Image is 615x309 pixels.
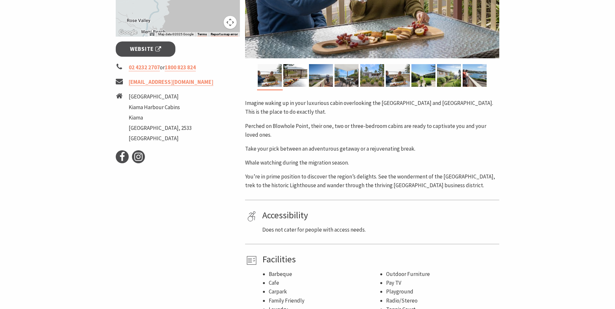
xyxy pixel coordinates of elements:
li: Family Friendly [269,296,380,305]
a: [EMAIL_ADDRESS][DOMAIN_NAME] [129,78,213,86]
a: 1800 823 824 [165,64,196,71]
li: Cafe [269,279,380,287]
a: Open this area in Google Maps (opens a new window) [117,28,139,37]
li: Kiama [129,113,192,122]
li: or [116,63,240,72]
img: Private balcony, ocean views [335,64,359,87]
li: Pay TV [386,279,497,287]
button: Map camera controls [224,16,237,29]
img: Kiama Harbour Cabins [411,64,435,87]
img: Large deck, harbour views, couple [463,64,487,87]
a: Report a map error [211,32,238,36]
img: Side cabin [437,64,461,87]
li: [GEOGRAPHIC_DATA] [129,92,192,101]
p: Perched on Blowhole Point, their one, two or three-bedroom cabins are ready to captivate you and ... [245,122,499,139]
h4: Accessibility [262,210,497,221]
li: [GEOGRAPHIC_DATA] [129,134,192,143]
img: Deck ocean view [283,64,307,87]
button: Keyboard shortcuts [150,32,154,37]
span: Website [130,45,161,53]
p: Whale watching during the migration season. [245,158,499,167]
p: Does not cater for people with access needs. [262,225,497,234]
img: Google [117,28,139,37]
h4: Facilities [262,254,497,265]
img: Large deck harbour [309,64,333,87]
span: Map data ©2025 Google [158,32,194,36]
img: Couple toast [386,64,410,87]
li: Outdoor Furniture [386,270,497,279]
li: Barbeque [269,270,380,279]
li: [GEOGRAPHIC_DATA], 2533 [129,124,192,132]
p: You’re in prime position to discover the region’s delights. See the wonderment of the [GEOGRAPHIC... [245,172,499,190]
a: 02 4232 2707 [129,64,160,71]
a: Website [116,41,176,57]
p: Take your pick between an adventurous getaway or a rejuvenating break. [245,144,499,153]
li: Radio/Stereo [386,296,497,305]
p: Imagine waking up in your luxurious cabin overlooking the [GEOGRAPHIC_DATA] and [GEOGRAPHIC_DATA]... [245,99,499,116]
img: Couple toast [258,64,282,87]
a: Terms (opens in new tab) [197,32,207,36]
li: Kiama Harbour Cabins [129,103,192,112]
li: Carpark [269,287,380,296]
img: Exterior at Kiama Harbour Cabins [360,64,384,87]
li: Playground [386,287,497,296]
